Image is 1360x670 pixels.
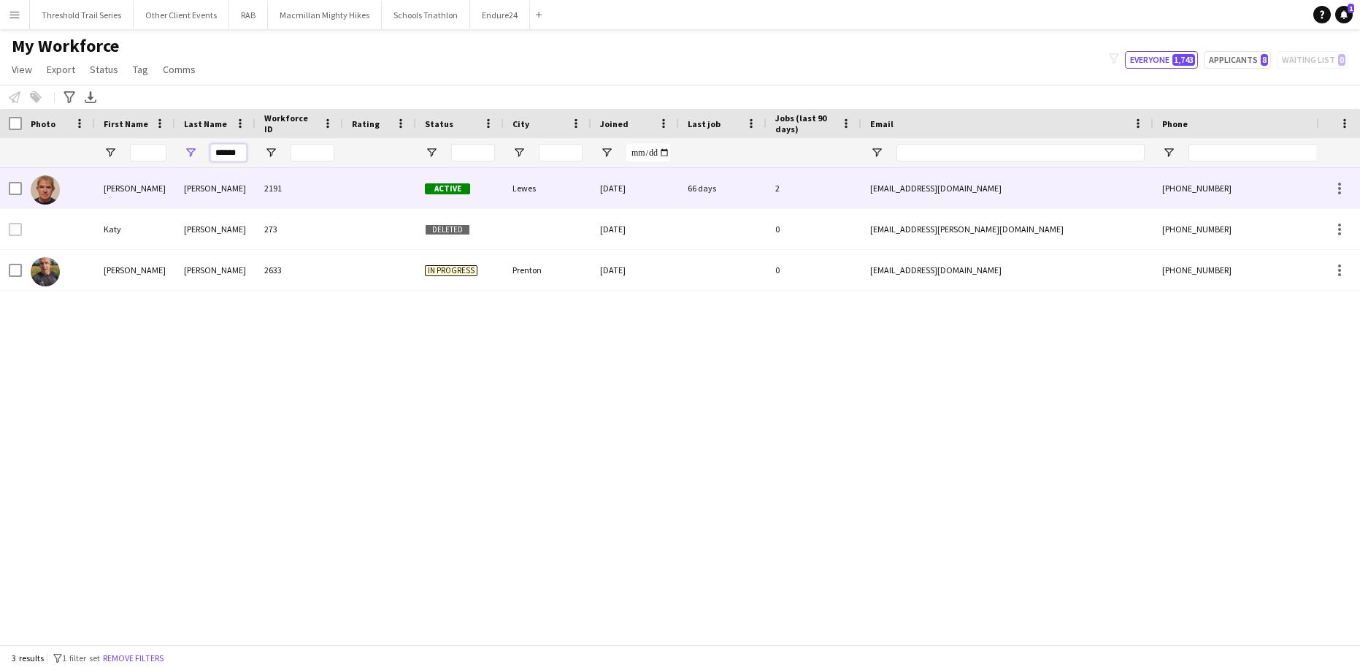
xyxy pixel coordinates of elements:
[352,118,380,129] span: Rating
[95,209,175,249] div: Katy
[9,223,22,236] input: Row Selection is disabled for this row (unchecked)
[256,250,343,290] div: 2633
[175,209,256,249] div: [PERSON_NAME]
[31,257,60,286] img: STEVEN OCONNOR
[861,209,1153,249] div: [EMAIL_ADDRESS][PERSON_NAME][DOMAIN_NAME]
[82,88,99,106] app-action-btn: Export XLSX
[1125,51,1198,69] button: Everyone1,743
[41,60,81,79] a: Export
[504,168,591,208] div: Lewes
[767,209,861,249] div: 0
[1153,250,1340,290] div: [PHONE_NUMBER]
[84,60,124,79] a: Status
[775,113,835,134] span: Jobs (last 90 days)
[256,168,343,208] div: 2191
[6,60,38,79] a: View
[1261,54,1268,66] span: 8
[1162,146,1175,159] button: Open Filter Menu
[451,144,495,161] input: Status Filter Input
[291,144,334,161] input: Workforce ID Filter Input
[134,1,229,29] button: Other Client Events
[600,118,629,129] span: Joined
[512,118,529,129] span: City
[767,168,861,208] div: 2
[1172,54,1195,66] span: 1,743
[61,88,78,106] app-action-btn: Advanced filters
[539,144,583,161] input: City Filter Input
[157,60,201,79] a: Comms
[229,1,268,29] button: RAB
[100,650,166,666] button: Remove filters
[184,118,227,129] span: Last Name
[512,146,526,159] button: Open Filter Menu
[264,146,277,159] button: Open Filter Menu
[163,63,196,76] span: Comms
[425,183,470,194] span: Active
[133,63,148,76] span: Tag
[425,265,477,276] span: In progress
[870,146,883,159] button: Open Filter Menu
[688,118,721,129] span: Last job
[504,250,591,290] div: Prenton
[1153,209,1340,249] div: [PHONE_NUMBER]
[210,144,247,161] input: Last Name Filter Input
[256,209,343,249] div: 273
[90,63,118,76] span: Status
[47,63,75,76] span: Export
[591,250,679,290] div: [DATE]
[104,118,148,129] span: First Name
[626,144,670,161] input: Joined Filter Input
[1188,144,1332,161] input: Phone Filter Input
[1335,6,1353,23] a: 1
[12,35,119,57] span: My Workforce
[175,168,256,208] div: [PERSON_NAME]
[1204,51,1271,69] button: Applicants8
[30,1,134,29] button: Threshold Trail Series
[175,250,256,290] div: [PERSON_NAME]
[600,146,613,159] button: Open Filter Menu
[62,652,100,663] span: 1 filter set
[425,224,470,235] span: Deleted
[382,1,470,29] button: Schools Triathlon
[861,250,1153,290] div: [EMAIL_ADDRESS][DOMAIN_NAME]
[95,168,175,208] div: [PERSON_NAME]
[127,60,154,79] a: Tag
[130,144,166,161] input: First Name Filter Input
[870,118,894,129] span: Email
[591,168,679,208] div: [DATE]
[12,63,32,76] span: View
[104,146,117,159] button: Open Filter Menu
[591,209,679,249] div: [DATE]
[767,250,861,290] div: 0
[896,144,1145,161] input: Email Filter Input
[1162,118,1188,129] span: Phone
[470,1,530,29] button: Endure24
[1153,168,1340,208] div: [PHONE_NUMBER]
[425,118,453,129] span: Status
[184,146,197,159] button: Open Filter Menu
[861,168,1153,208] div: [EMAIL_ADDRESS][DOMAIN_NAME]
[31,118,55,129] span: Photo
[1348,4,1354,13] span: 1
[31,175,60,205] img: Chris Connor
[264,113,317,134] span: Workforce ID
[679,168,767,208] div: 66 days
[425,146,438,159] button: Open Filter Menu
[268,1,382,29] button: Macmillan Mighty Hikes
[95,250,175,290] div: [PERSON_NAME]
